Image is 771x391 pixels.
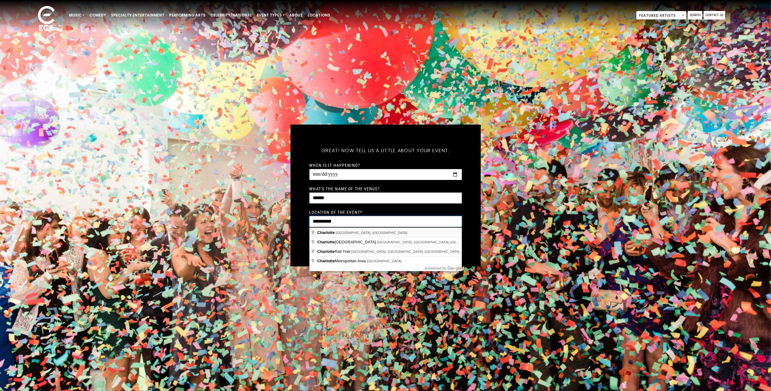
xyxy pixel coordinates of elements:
a: Performing Arts [167,10,208,20]
a: Locations [305,10,333,20]
a: Comedy [87,10,109,20]
span: Featured Artists [637,11,686,20]
a: Specialty Entertainment [109,10,167,20]
span: Charlotte [317,230,335,235]
img: ece_new_logo_whitev2-1.png [31,4,62,34]
span: [GEOGRAPHIC_DATA], [GEOGRAPHIC_DATA], [GEOGRAPHIC_DATA] [377,240,485,244]
span: Rail Trail [317,249,351,254]
span: [GEOGRAPHIC_DATA] [317,240,377,244]
span: [GEOGRAPHIC_DATA], [GEOGRAPHIC_DATA] [336,231,407,235]
span: [GEOGRAPHIC_DATA], [GEOGRAPHIC_DATA], [GEOGRAPHIC_DATA] [351,250,460,253]
a: Celebrity/National [208,10,254,20]
label: What's the name of the venue? [309,186,380,192]
span: Charlotte [317,259,335,263]
span: [GEOGRAPHIC_DATA] [367,259,402,263]
a: Search [688,11,702,20]
label: When is it happening? [309,163,360,168]
a: Event Types [254,10,287,20]
span: Charlotte [317,249,335,254]
h5: Great! Now tell us a little about your event. [309,140,462,162]
span: Charlotte [317,240,335,244]
span: Metropolitan Area [317,259,367,263]
a: Music [66,10,87,20]
a: About [287,10,305,20]
a: Contact Us [704,11,725,20]
label: Location of the event [309,210,362,215]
